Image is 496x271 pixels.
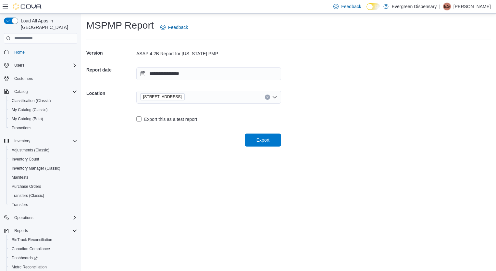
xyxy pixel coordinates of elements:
p: Evergreen Dispensary [392,3,437,10]
a: Adjustments (Classic) [9,146,52,154]
button: BioTrack Reconciliation [6,235,80,244]
a: Canadian Compliance [9,245,53,253]
h5: Version [86,46,135,59]
input: Dark Mode [366,3,380,10]
span: Promotions [12,125,31,131]
button: Inventory [1,136,80,146]
a: Metrc Reconciliation [9,263,49,271]
p: | [439,3,440,10]
span: Metrc Reconciliation [9,263,77,271]
span: Dashboards [12,255,38,261]
h5: Report date [86,63,135,76]
a: BioTrack Reconciliation [9,236,55,244]
span: Load All Apps in [GEOGRAPHIC_DATA] [18,18,77,31]
a: Transfers (Classic) [9,192,47,200]
p: [PERSON_NAME] [453,3,491,10]
button: Inventory Manager (Classic) [6,164,80,173]
span: Purchase Orders [9,183,77,190]
span: Metrc Reconciliation [12,265,47,270]
a: Transfers [9,201,31,209]
a: Promotions [9,124,34,132]
button: Adjustments (Classic) [6,146,80,155]
span: Transfers (Classic) [9,192,77,200]
span: Inventory [14,138,30,144]
a: Home [12,48,27,56]
span: Operations [12,214,77,222]
span: Users [12,61,77,69]
span: [STREET_ADDRESS] [143,94,182,100]
a: Customers [12,75,36,83]
span: Customers [14,76,33,81]
button: Reports [12,227,31,235]
button: Canadian Compliance [6,244,80,253]
button: Reports [1,226,80,235]
span: My Catalog (Beta) [9,115,77,123]
a: Inventory Manager (Classic) [9,164,63,172]
button: My Catalog (Beta) [6,114,80,123]
span: Transfers (Classic) [12,193,44,198]
button: Transfers (Classic) [6,191,80,200]
button: Inventory [12,137,33,145]
span: Dashboards [9,254,77,262]
button: Catalog [1,87,80,96]
button: Inventory Count [6,155,80,164]
span: BioTrack Reconciliation [9,236,77,244]
input: Accessible screen reader label [187,93,188,101]
button: Users [12,61,27,69]
span: BioTrack Reconciliation [12,237,52,242]
span: Inventory Manager (Classic) [12,166,60,171]
span: Classification (Classic) [12,98,51,103]
label: Export this as a test report [136,115,197,123]
span: Transfers [12,202,28,207]
button: Operations [12,214,36,222]
button: Transfers [6,200,80,209]
a: My Catalog (Beta) [9,115,46,123]
div: ASAP 4.2B Report for [US_STATE] PMP [136,50,281,57]
span: Purchase Orders [12,184,41,189]
span: Reports [14,228,28,233]
button: Manifests [6,173,80,182]
span: Promotions [9,124,77,132]
button: Users [1,61,80,70]
h1: MSPMP Report [86,19,154,32]
span: Inventory [12,137,77,145]
span: Operations [14,215,33,220]
button: Clear input [265,95,270,100]
span: Classification (Classic) [9,97,77,105]
button: Promotions [6,123,80,133]
span: Catalog [12,88,77,96]
span: Feedback [168,24,188,31]
span: Manifests [12,175,28,180]
input: Press the down key to open a popover containing a calendar. [136,67,281,80]
a: Classification (Classic) [9,97,54,105]
span: Adjustments (Classic) [9,146,77,154]
span: My Catalog (Beta) [12,116,43,122]
span: Catalog [14,89,28,94]
button: Operations [1,213,80,222]
span: Canadian Compliance [12,246,50,252]
button: Home [1,47,80,57]
span: Customers [12,74,77,83]
span: EG [444,3,450,10]
span: Feedback [341,3,361,10]
span: Adjustments (Classic) [12,148,49,153]
button: Classification (Classic) [6,96,80,105]
span: Home [12,48,77,56]
button: Customers [1,74,80,83]
button: Purchase Orders [6,182,80,191]
span: Transfers [9,201,77,209]
button: Export [245,134,281,147]
span: Export [256,137,269,143]
a: Inventory Count [9,155,42,163]
h5: Location [86,87,135,100]
a: Purchase Orders [9,183,44,190]
span: Inventory Count [12,157,39,162]
a: Feedback [158,21,191,34]
span: Manifests [9,174,77,181]
a: Dashboards [6,253,80,263]
button: My Catalog (Classic) [6,105,80,114]
span: My Catalog (Classic) [12,107,48,112]
span: 13170 Hwy 6 [140,93,185,100]
div: Enos Gee [443,3,451,10]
